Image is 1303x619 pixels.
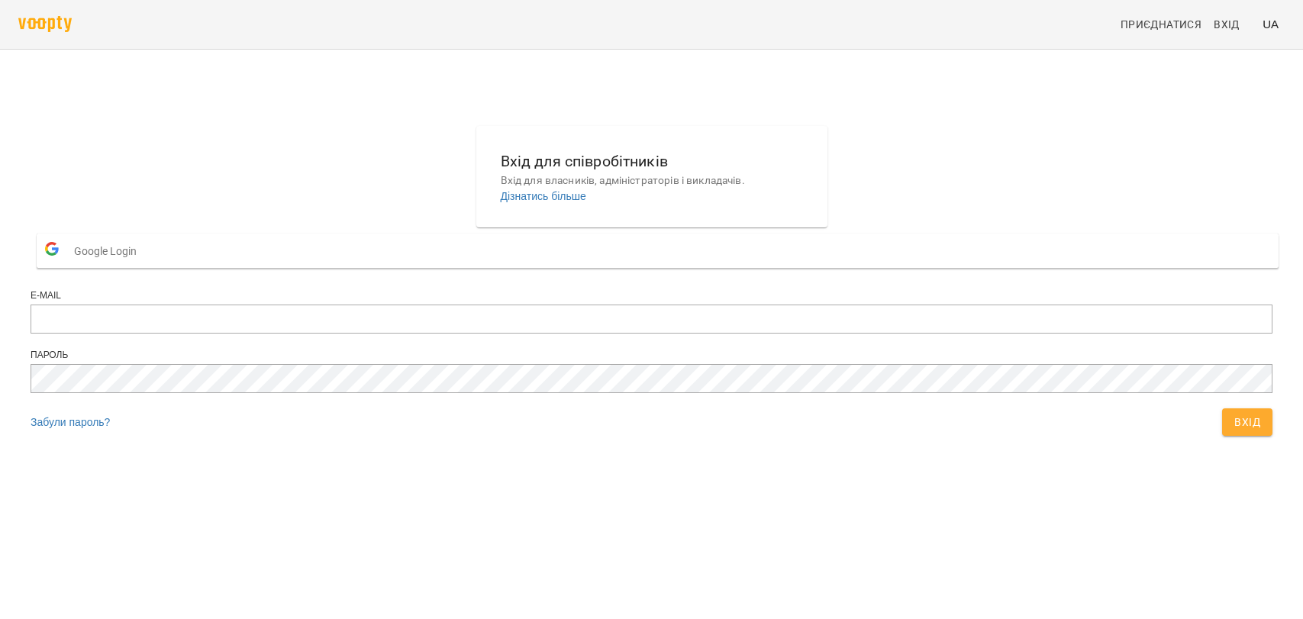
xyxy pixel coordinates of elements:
[1121,15,1201,34] span: Приєднатися
[31,416,110,428] a: Забули пароль?
[1208,11,1256,38] a: Вхід
[1256,10,1285,38] button: UA
[74,236,144,266] span: Google Login
[1263,16,1279,32] span: UA
[18,16,72,32] img: voopty.png
[501,190,586,202] a: Дізнатись більше
[489,137,815,216] button: Вхід для співробітниківВхід для власників, адміністраторів і викладачів.Дізнатись більше
[1214,15,1240,34] span: Вхід
[501,173,803,189] p: Вхід для власників, адміністраторів і викладачів.
[501,150,803,173] h6: Вхід для співробітників
[1114,11,1208,38] a: Приєднатися
[37,234,1279,268] button: Google Login
[31,289,1272,302] div: E-mail
[1222,408,1272,436] button: Вхід
[31,349,1272,362] div: Пароль
[1234,413,1260,431] span: Вхід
